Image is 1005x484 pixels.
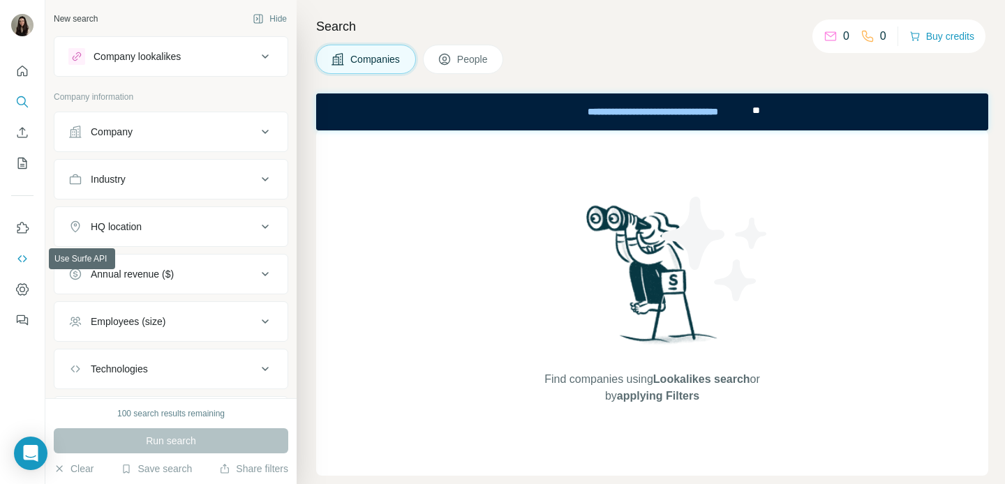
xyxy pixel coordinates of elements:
[316,17,988,36] h4: Search
[11,246,33,271] button: Use Surfe API
[54,13,98,25] div: New search
[11,151,33,176] button: My lists
[316,93,988,130] iframe: Banner
[540,371,764,404] span: Find companies using or by
[14,437,47,470] div: Open Intercom Messenger
[11,277,33,302] button: Dashboard
[121,462,192,476] button: Save search
[11,215,33,241] button: Use Surfe on LinkedIn
[11,14,33,36] img: Avatar
[54,462,94,476] button: Clear
[91,267,174,281] div: Annual revenue ($)
[653,373,750,385] span: Lookalikes search
[54,210,288,243] button: HQ location
[54,305,288,338] button: Employees (size)
[54,91,288,103] p: Company information
[219,462,288,476] button: Share filters
[11,89,33,114] button: Search
[94,50,181,63] div: Company lookalikes
[880,28,886,45] p: 0
[91,362,148,376] div: Technologies
[653,186,778,312] img: Surfe Illustration - Stars
[243,8,297,29] button: Hide
[11,308,33,333] button: Feedback
[580,202,725,357] img: Surfe Illustration - Woman searching with binoculars
[91,220,142,234] div: HQ location
[617,390,699,402] span: applying Filters
[54,40,288,73] button: Company lookalikes
[54,162,288,196] button: Industry
[350,52,401,66] span: Companies
[91,315,165,328] div: Employees (size)
[91,125,133,139] div: Company
[843,28,849,45] p: 0
[54,352,288,386] button: Technologies
[11,59,33,84] button: Quick start
[54,115,288,149] button: Company
[11,120,33,145] button: Enrich CSV
[54,257,288,291] button: Annual revenue ($)
[91,172,126,186] div: Industry
[909,27,974,46] button: Buy credits
[457,52,489,66] span: People
[117,407,225,420] div: 100 search results remaining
